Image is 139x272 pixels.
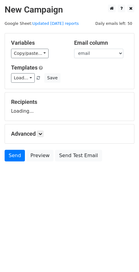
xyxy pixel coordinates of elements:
a: Load... [11,73,35,83]
h2: New Campaign [5,5,134,15]
h5: Variables [11,40,65,46]
span: Daily emails left: 50 [93,20,134,27]
h5: Recipients [11,99,128,105]
small: Google Sheet: [5,21,79,26]
button: Save [44,73,60,83]
a: Daily emails left: 50 [93,21,134,26]
a: Preview [26,150,54,161]
a: Templates [11,64,38,71]
h5: Email column [74,40,128,46]
h5: Advanced [11,130,128,137]
a: Copy/paste... [11,49,49,58]
div: Loading... [11,99,128,115]
a: Send Test Email [55,150,102,161]
a: Updated [DATE] reports [32,21,79,26]
a: Send [5,150,25,161]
